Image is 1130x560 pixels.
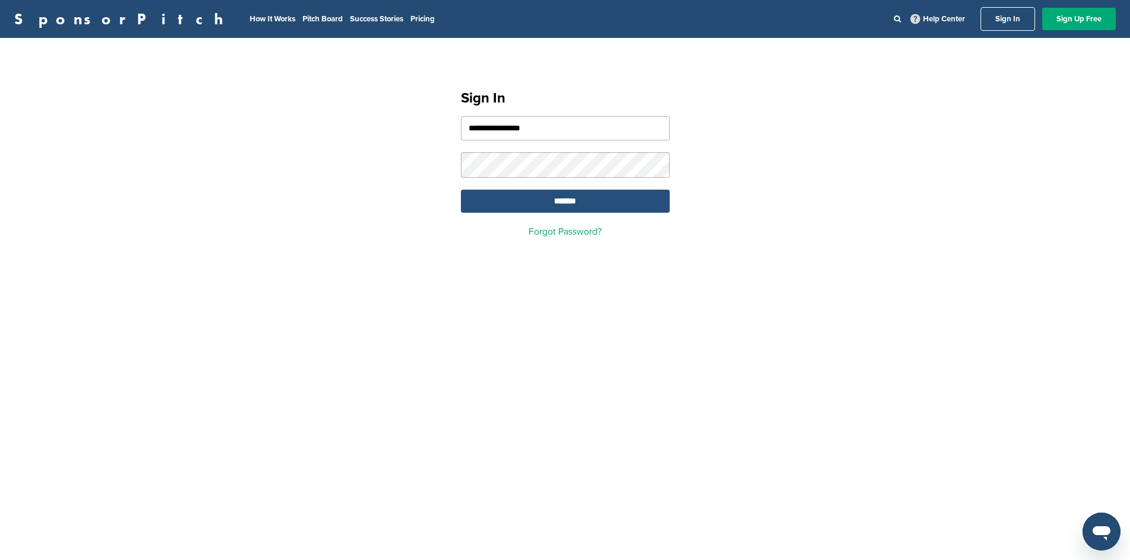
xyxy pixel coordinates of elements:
[410,14,435,24] a: Pricing
[250,14,295,24] a: How It Works
[461,88,670,109] h1: Sign In
[14,11,231,27] a: SponsorPitch
[350,14,403,24] a: Success Stories
[529,226,601,238] a: Forgot Password?
[303,14,343,24] a: Pitch Board
[981,7,1035,31] a: Sign In
[1042,8,1116,30] a: Sign Up Free
[1083,513,1121,551] iframe: Button to launch messaging window
[908,12,967,26] a: Help Center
